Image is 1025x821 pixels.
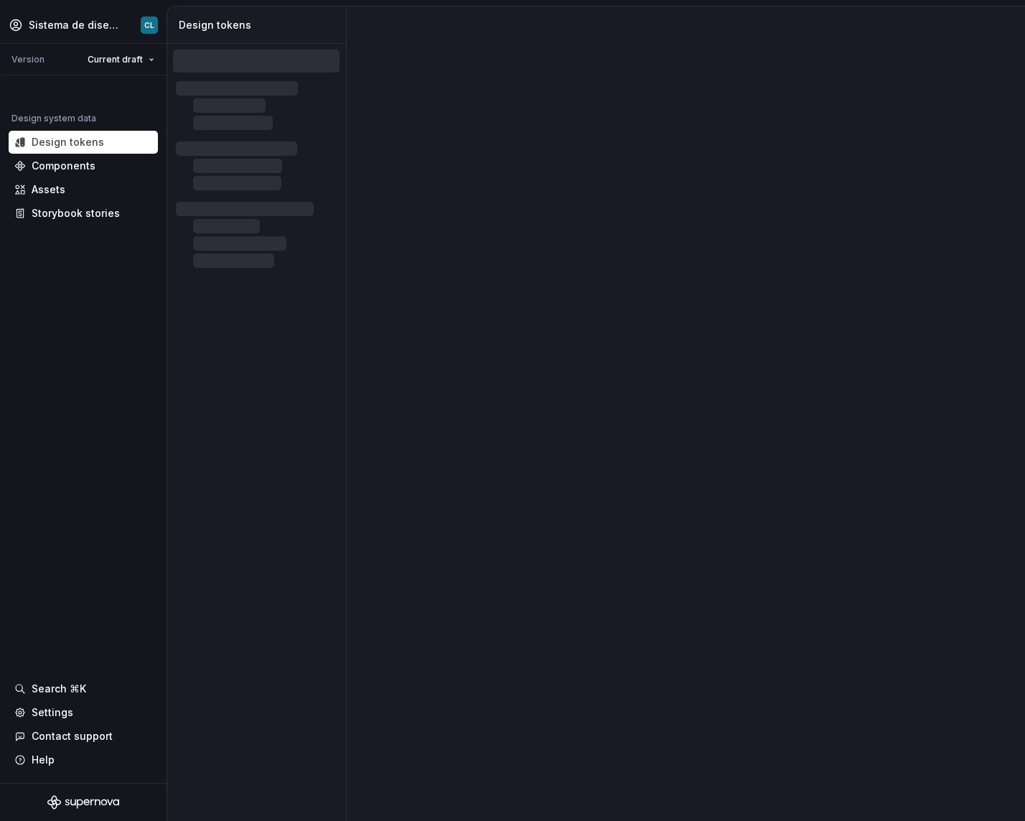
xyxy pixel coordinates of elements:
div: Contact support [32,729,113,743]
a: Settings [9,701,158,724]
div: Assets [32,182,65,197]
button: Search ⌘K [9,677,158,700]
div: Design system data [11,113,96,124]
div: CL [144,19,154,31]
div: Storybook stories [32,206,120,221]
div: Version [11,54,45,65]
div: Search ⌘K [32,682,86,696]
div: Settings [32,705,73,720]
div: Sistema de diseño Iberia [29,18,121,32]
button: Contact support [9,725,158,748]
button: Sistema de diseño IberiaCL [3,9,164,40]
a: Storybook stories [9,202,158,225]
a: Components [9,154,158,177]
span: Current draft [88,54,143,65]
div: Components [32,159,95,173]
a: Design tokens [9,131,158,154]
a: Assets [9,178,158,201]
div: Design tokens [179,18,340,32]
svg: Supernova Logo [47,795,119,810]
button: Help [9,748,158,771]
button: Current draft [81,50,161,70]
div: Design tokens [32,135,104,149]
div: Help [32,753,55,767]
